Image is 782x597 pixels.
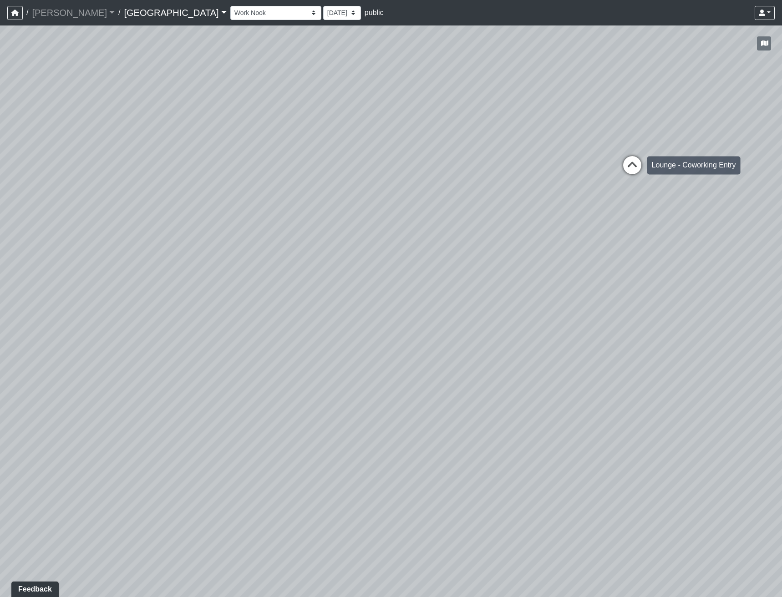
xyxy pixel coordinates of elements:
a: [GEOGRAPHIC_DATA] [124,4,226,22]
span: public [365,9,384,16]
div: Lounge - Coworking Entry [647,156,741,174]
iframe: Ybug feedback widget [7,579,61,597]
span: / [115,4,124,22]
a: [PERSON_NAME] [32,4,115,22]
span: / [23,4,32,22]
